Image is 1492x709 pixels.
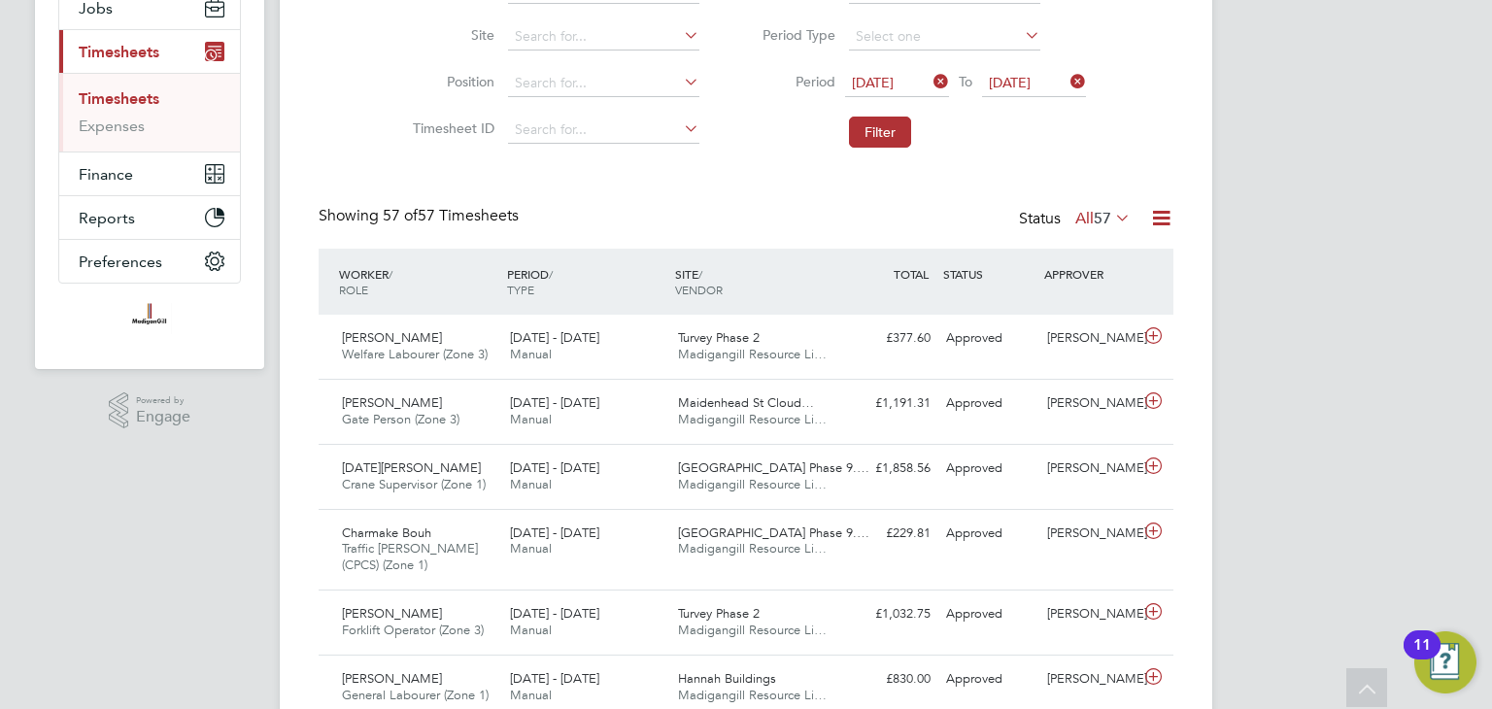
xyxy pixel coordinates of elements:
[342,605,442,622] span: [PERSON_NAME]
[1039,322,1140,354] div: [PERSON_NAME]
[58,303,241,334] a: Go to home page
[837,598,938,630] div: £1,032.75
[1039,256,1140,291] div: APPROVER
[136,392,190,409] span: Powered by
[342,459,481,476] span: [DATE][PERSON_NAME]
[342,476,486,492] span: Crane Supervisor (Zone 1)
[1094,209,1111,228] span: 57
[339,282,368,297] span: ROLE
[79,253,162,271] span: Preferences
[510,524,599,541] span: [DATE] - [DATE]
[894,266,929,282] span: TOTAL
[938,598,1039,630] div: Approved
[342,687,489,703] span: General Labourer (Zone 1)
[342,670,442,687] span: [PERSON_NAME]
[678,605,760,622] span: Turvey Phase 2
[852,74,894,91] span: [DATE]
[502,256,670,307] div: PERIOD
[510,605,599,622] span: [DATE] - [DATE]
[1414,631,1476,693] button: Open Resource Center, 11 new notifications
[678,346,827,362] span: Madigangill Resource Li…
[1039,453,1140,485] div: [PERSON_NAME]
[342,622,484,638] span: Forklift Operator (Zone 3)
[407,73,494,90] label: Position
[127,303,171,334] img: madigangill-logo-retina.png
[59,73,240,152] div: Timesheets
[678,687,827,703] span: Madigangill Resource Li…
[678,394,814,411] span: Maidenhead St Cloud…
[407,119,494,137] label: Timesheet ID
[837,322,938,354] div: £377.60
[678,670,776,687] span: Hannah Buildings
[342,346,488,362] span: Welfare Labourer (Zone 3)
[507,282,534,297] span: TYPE
[510,476,552,492] span: Manual
[1413,645,1431,670] div: 11
[938,453,1039,485] div: Approved
[342,411,459,427] span: Gate Person (Zone 3)
[678,524,869,541] span: [GEOGRAPHIC_DATA] Phase 9.…
[670,256,838,307] div: SITE
[334,256,502,307] div: WORKER
[1039,598,1140,630] div: [PERSON_NAME]
[1039,388,1140,420] div: [PERSON_NAME]
[79,117,145,135] a: Expenses
[678,476,827,492] span: Madigangill Resource Li…
[837,388,938,420] div: £1,191.31
[510,459,599,476] span: [DATE] - [DATE]
[508,70,699,97] input: Search for...
[59,30,240,73] button: Timesheets
[79,43,159,61] span: Timesheets
[1039,663,1140,695] div: [PERSON_NAME]
[938,388,1039,420] div: Approved
[849,117,911,148] button: Filter
[678,329,760,346] span: Turvey Phase 2
[383,206,519,225] span: 57 Timesheets
[510,687,552,703] span: Manual
[849,23,1040,51] input: Select one
[678,459,869,476] span: [GEOGRAPHIC_DATA] Phase 9.…
[508,23,699,51] input: Search for...
[510,622,552,638] span: Manual
[938,256,1039,291] div: STATUS
[698,266,702,282] span: /
[837,453,938,485] div: £1,858.56
[510,670,599,687] span: [DATE] - [DATE]
[510,394,599,411] span: [DATE] - [DATE]
[938,663,1039,695] div: Approved
[938,322,1039,354] div: Approved
[1039,518,1140,550] div: [PERSON_NAME]
[109,392,191,429] a: Powered byEngage
[79,209,135,227] span: Reports
[678,540,827,557] span: Madigangill Resource Li…
[748,26,835,44] label: Period Type
[1075,209,1131,228] label: All
[510,329,599,346] span: [DATE] - [DATE]
[79,89,159,108] a: Timesheets
[319,206,523,226] div: Showing
[1019,206,1135,233] div: Status
[748,73,835,90] label: Period
[510,346,552,362] span: Manual
[342,394,442,411] span: [PERSON_NAME]
[342,329,442,346] span: [PERSON_NAME]
[678,411,827,427] span: Madigangill Resource Li…
[938,518,1039,550] div: Approved
[59,196,240,239] button: Reports
[59,152,240,195] button: Finance
[389,266,392,282] span: /
[508,117,699,144] input: Search for...
[342,524,431,541] span: Charmake Bouh
[675,282,723,297] span: VENDOR
[989,74,1031,91] span: [DATE]
[79,165,133,184] span: Finance
[953,69,978,94] span: To
[837,663,938,695] div: £830.00
[407,26,494,44] label: Site
[510,411,552,427] span: Manual
[383,206,418,225] span: 57 of
[342,540,478,573] span: Traffic [PERSON_NAME] (CPCS) (Zone 1)
[837,518,938,550] div: £229.81
[549,266,553,282] span: /
[510,540,552,557] span: Manual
